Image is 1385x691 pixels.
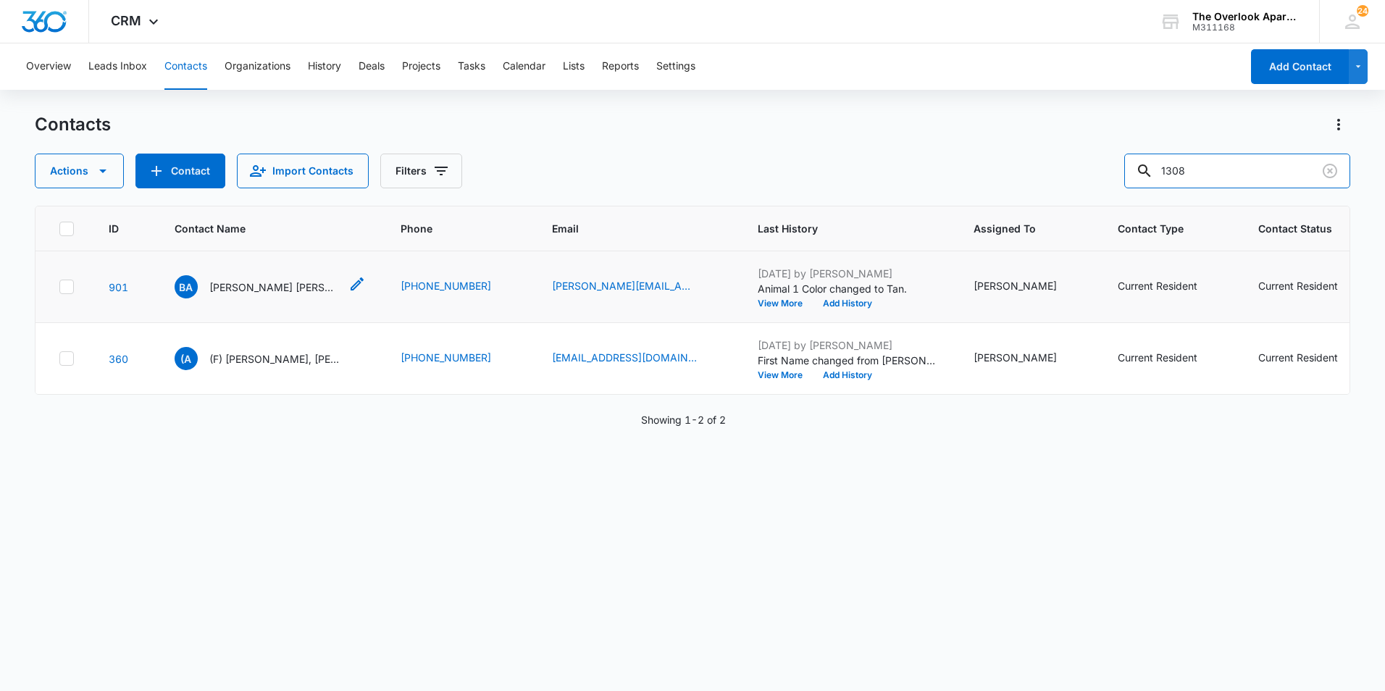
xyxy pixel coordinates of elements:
div: Current Resident [1118,278,1197,293]
div: Email - adent.baylee@gmail.com - Select to Edit Field [552,278,723,296]
p: Showing 1-2 of 2 [641,412,726,427]
p: First Name changed from [PERSON_NAME], [PERSON_NAME] &amp; [PERSON_NAME] to (F) [PERSON_NAME], [P... [758,353,939,368]
div: Phone - (970) 685-1901 - Select to Edit Field [401,278,517,296]
h1: Contacts [35,114,111,135]
button: Add History [813,371,882,380]
div: Assigned To - Desirea Archuleta - Select to Edit Field [974,350,1083,367]
p: (F) [PERSON_NAME], [PERSON_NAME] & [PERSON_NAME] [209,351,340,367]
div: notifications count [1357,5,1368,17]
span: CRM [111,13,141,28]
span: Phone [401,221,496,236]
a: [PERSON_NAME][EMAIL_ADDRESS][DOMAIN_NAME] [552,278,697,293]
a: Navigate to contact details page for (F) Andrew Sanchez, Gregory Carter & David E. McCleve [109,353,128,365]
div: Current Resident [1258,278,1338,293]
a: [PHONE_NUMBER] [401,350,491,365]
div: [PERSON_NAME] [974,278,1057,293]
button: History [308,43,341,90]
button: Actions [1327,113,1350,136]
a: [PHONE_NUMBER] [401,278,491,293]
button: Import Contacts [237,154,369,188]
button: Calendar [503,43,545,90]
button: Clear [1318,159,1342,183]
div: Phone - (720) 525-2550 - Select to Edit Field [401,350,517,367]
a: Navigate to contact details page for Baylee Adent Bryce Bradford & Blake Bradford [109,281,128,293]
div: [PERSON_NAME] [974,350,1057,365]
button: Add Contact [1251,49,1349,84]
p: [DATE] by [PERSON_NAME] [758,266,939,281]
input: Search Contacts [1124,154,1350,188]
span: BA [175,275,198,298]
div: Email - carterg1979@comcast.net - Select to Edit Field [552,350,723,367]
span: Contact Type [1118,221,1202,236]
span: Assigned To [974,221,1062,236]
div: account name [1192,11,1298,22]
p: [PERSON_NAME] [PERSON_NAME] & [PERSON_NAME] [209,280,340,295]
button: Projects [402,43,440,90]
button: Reports [602,43,639,90]
span: 24 [1357,5,1368,17]
span: ID [109,221,119,236]
div: Current Resident [1258,350,1338,365]
span: Email [552,221,702,236]
button: Tasks [458,43,485,90]
button: Organizations [225,43,290,90]
button: View More [758,299,813,308]
button: Contacts [164,43,207,90]
span: (A [175,347,198,370]
button: Leads Inbox [88,43,147,90]
div: Contact Status - Current Resident - Select to Edit Field [1258,278,1364,296]
div: Contact Type - Current Resident - Select to Edit Field [1118,350,1223,367]
button: Settings [656,43,695,90]
span: Last History [758,221,918,236]
button: View More [758,371,813,380]
a: [EMAIL_ADDRESS][DOMAIN_NAME] [552,350,697,365]
div: Contact Status - Current Resident - Select to Edit Field [1258,350,1364,367]
div: Contact Name - (F) Andrew Sanchez, Gregory Carter & David E. McCleve - Select to Edit Field [175,347,366,370]
div: Contact Name - Baylee Adent Bryce Bradford & Blake Bradford - Select to Edit Field [175,275,366,298]
div: Current Resident [1118,350,1197,365]
div: Contact Type - Current Resident - Select to Edit Field [1118,278,1223,296]
button: Lists [563,43,585,90]
button: Add History [813,299,882,308]
span: Contact Name [175,221,345,236]
div: Assigned To - Desirea Archuleta - Select to Edit Field [974,278,1083,296]
button: Overview [26,43,71,90]
p: [DATE] by [PERSON_NAME] [758,338,939,353]
button: Actions [35,154,124,188]
span: Contact Status [1258,221,1343,236]
button: Deals [359,43,385,90]
div: account id [1192,22,1298,33]
p: Animal 1 Color changed to Tan. [758,281,939,296]
button: Filters [380,154,462,188]
button: Add Contact [135,154,225,188]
